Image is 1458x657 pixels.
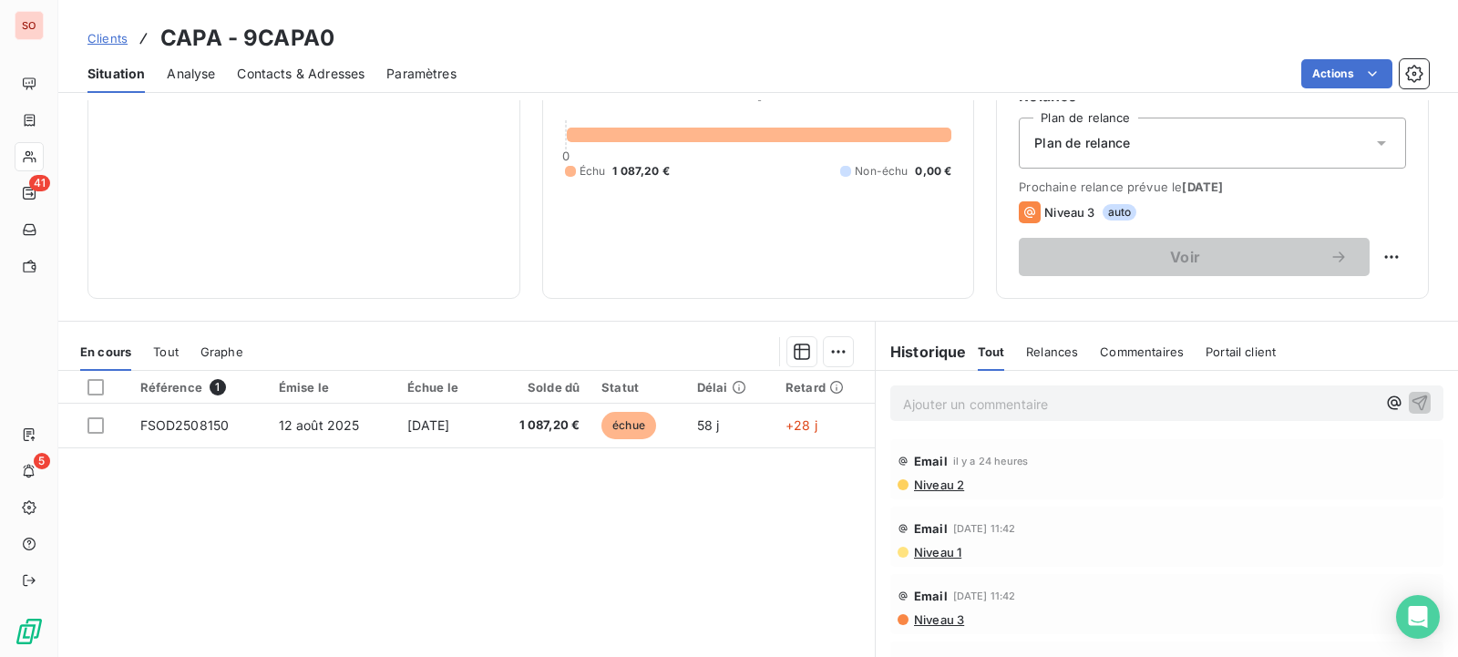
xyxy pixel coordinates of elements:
span: Voir [1041,250,1330,264]
div: Référence [140,379,257,395]
span: il y a 24 heures [953,456,1028,467]
span: Tout [153,344,179,359]
span: [DATE] 11:42 [953,590,1016,601]
span: 0 [562,149,570,163]
span: 0,00 € [915,163,951,180]
div: Open Intercom Messenger [1396,595,1440,639]
span: Relances [1026,344,1078,359]
span: auto [1103,204,1137,221]
h6: Historique [876,341,967,363]
span: Analyse [167,65,215,83]
span: Graphe [200,344,243,359]
span: 58 j [697,417,720,433]
span: 1 087,20 € [498,416,580,435]
span: Niveau 1 [912,545,961,559]
span: Niveau 3 [1044,205,1094,220]
div: SO [15,11,44,40]
span: [DATE] [407,417,450,433]
span: Email [914,454,948,468]
span: Paramètres [386,65,457,83]
img: Logo LeanPay [15,617,44,646]
div: Solde dû [498,380,580,395]
span: [DATE] [1182,180,1223,194]
div: Échue le [407,380,477,395]
a: Clients [87,29,128,47]
span: En cours [80,344,131,359]
span: Niveau 2 [912,477,964,492]
span: Prochaine relance prévue le [1019,180,1406,194]
span: [DATE] 11:42 [953,523,1016,534]
span: Contacts & Adresses [237,65,364,83]
span: Niveau 3 [912,612,964,627]
span: Plan de relance [1034,134,1130,152]
span: Clients [87,31,128,46]
div: Statut [601,380,675,395]
button: Voir [1019,238,1370,276]
span: 12 août 2025 [279,417,360,433]
span: Non-échu [855,163,908,180]
span: 5 [34,453,50,469]
span: Tout [978,344,1005,359]
span: Commentaires [1100,344,1184,359]
span: échue [601,412,656,439]
span: 1 [210,379,226,395]
span: 41 [29,175,50,191]
span: Portail client [1206,344,1276,359]
span: FSOD2508150 [140,417,230,433]
h3: CAPA - 9CAPA0 [160,22,334,55]
span: Email [914,589,948,603]
div: Délai [697,380,764,395]
span: Situation [87,65,145,83]
div: Émise le [279,380,385,395]
span: Email [914,521,948,536]
div: Retard [785,380,864,395]
span: +28 j [785,417,817,433]
span: 1 087,20 € [612,163,670,180]
button: Actions [1301,59,1392,88]
span: Échu [580,163,606,180]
